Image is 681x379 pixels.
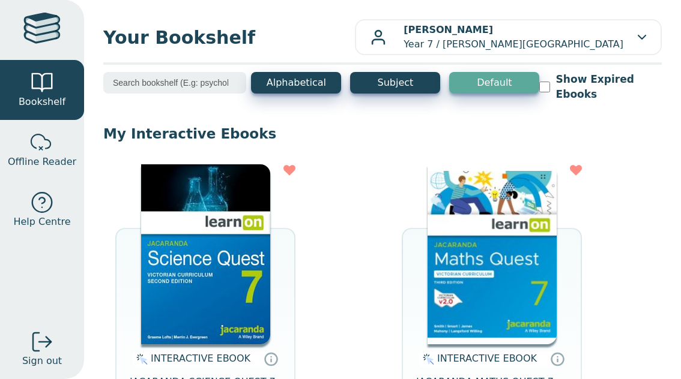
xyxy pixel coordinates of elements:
[556,72,662,102] label: Show Expired Ebooks
[8,155,76,169] span: Offline Reader
[19,95,65,109] span: Bookshelf
[13,215,70,229] span: Help Centre
[404,24,493,35] b: [PERSON_NAME]
[251,72,341,94] button: Alphabetical
[428,164,557,344] img: b87b3e28-4171-4aeb-a345-7fa4fe4e6e25.jpg
[419,352,434,366] img: interactive.svg
[355,19,662,55] button: [PERSON_NAME]Year 7 / [PERSON_NAME][GEOGRAPHIC_DATA]
[350,72,440,94] button: Subject
[264,351,278,366] a: Interactive eBooks are accessed online via the publisher’s portal. They contain interactive resou...
[133,352,148,366] img: interactive.svg
[141,164,270,344] img: 329c5ec2-5188-ea11-a992-0272d098c78b.jpg
[449,72,539,94] button: Default
[550,351,564,366] a: Interactive eBooks are accessed online via the publisher’s portal. They contain interactive resou...
[103,24,355,51] span: Your Bookshelf
[151,353,250,364] span: INTERACTIVE EBOOK
[404,23,623,52] p: Year 7 / [PERSON_NAME][GEOGRAPHIC_DATA]
[22,354,62,368] span: Sign out
[103,72,246,94] input: Search bookshelf (E.g: psychology)
[437,353,537,364] span: INTERACTIVE EBOOK
[103,125,662,143] p: My Interactive Ebooks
